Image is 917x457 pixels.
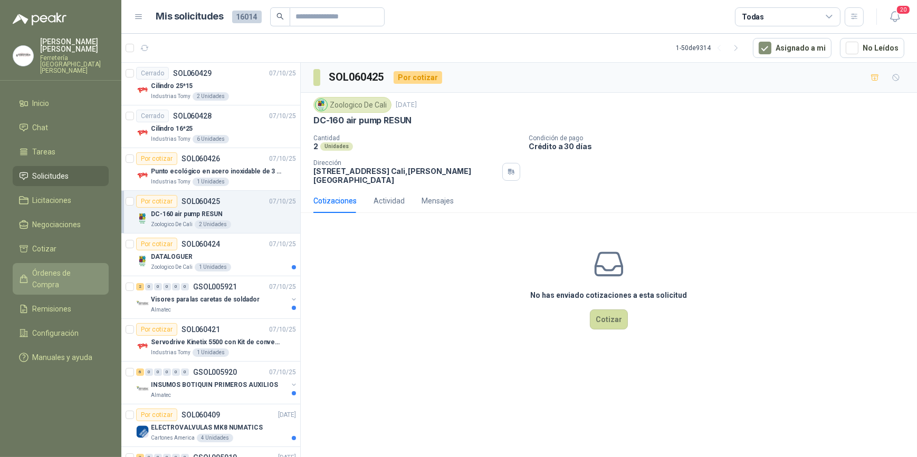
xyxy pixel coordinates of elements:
[13,239,109,259] a: Cotizar
[136,238,177,250] div: Por cotizar
[269,282,296,292] p: 07/10/25
[13,13,66,25] img: Logo peakr
[33,267,99,290] span: Órdenes de Compra
[13,215,109,235] a: Negociaciones
[40,38,109,53] p: [PERSON_NAME] [PERSON_NAME]
[151,423,263,433] p: ELECTROVALVULAS MK8 NUMATICS
[136,255,149,267] img: Company Logo
[182,240,220,248] p: SOL060424
[136,297,149,310] img: Company Logo
[151,348,190,357] p: Industrias Tomy
[33,195,72,206] span: Licitaciones
[136,323,177,336] div: Por cotizar
[136,152,177,165] div: Por cotizar
[136,368,144,376] div: 6
[181,283,189,290] div: 0
[269,239,296,249] p: 07/10/25
[197,434,233,442] div: 4 Unidades
[269,69,296,79] p: 07/10/25
[313,134,520,142] p: Cantidad
[313,167,498,184] p: [STREET_ADDRESS] Cali , [PERSON_NAME][GEOGRAPHIC_DATA]
[121,319,300,362] a: Por cotizarSOL06042107/10/25 Company LogoServodrive Kinetix 5500 con Kit de conversión y filtro (...
[840,38,904,58] button: No Leídos
[193,92,229,101] div: 2 Unidades
[33,219,81,230] span: Negociaciones
[329,69,385,85] h3: SOL060425
[121,404,300,447] a: Por cotizarSOL060409[DATE] Company LogoELECTROVALVULAS MK8 NUMATICSCartones America4 Unidades
[173,70,212,77] p: SOL060429
[313,195,357,207] div: Cotizaciones
[136,340,149,353] img: Company Logo
[320,142,353,151] div: Unidades
[136,409,177,421] div: Por cotizar
[136,195,177,208] div: Por cotizar
[151,92,190,101] p: Industrias Tomy
[33,243,57,255] span: Cotizar
[316,99,327,111] img: Company Logo
[193,135,229,143] div: 6 Unidades
[396,100,417,110] p: [DATE]
[136,283,144,290] div: 2
[182,155,220,162] p: SOL060426
[182,198,220,205] p: SOL060425
[753,38,832,58] button: Asignado a mi
[151,434,195,442] p: Cartones America
[181,368,189,376] div: 0
[13,299,109,319] a: Remisiones
[33,146,56,158] span: Tareas
[154,368,162,376] div: 0
[278,410,296,420] p: [DATE]
[33,98,50,109] span: Inicio
[394,71,442,84] div: Por cotizar
[151,380,278,390] p: INSUMOS BOTIQUIN PRIMEROS AUXILIOS
[13,142,109,162] a: Tareas
[269,111,296,121] p: 07/10/25
[885,7,904,26] button: 20
[151,391,171,400] p: Almatec
[163,283,171,290] div: 0
[33,170,69,182] span: Solicitudes
[313,159,498,167] p: Dirección
[269,154,296,164] p: 07/10/25
[13,190,109,210] a: Licitaciones
[33,303,72,315] span: Remisiones
[33,352,93,363] span: Manuales y ayuda
[145,283,153,290] div: 0
[193,178,229,186] div: 1 Unidades
[151,178,190,186] p: Industrias Tomy
[232,11,262,23] span: 16014
[163,368,171,376] div: 0
[156,9,224,24] h1: Mis solicitudes
[151,124,193,134] p: Cilindro 16*25
[195,220,231,229] div: 2 Unidades
[13,323,109,343] a: Configuración
[151,337,282,347] p: Servodrive Kinetix 5500 con Kit de conversión y filtro (Ref 41350505)
[182,326,220,333] p: SOL060421
[193,283,237,290] p: GSOL005921
[121,148,300,191] a: Por cotizarSOL06042607/10/25 Company LogoPunto ecológico en acero inoxidable de 3 puestos, con ca...
[151,81,193,91] p: Cilindro 25*15
[151,306,171,314] p: Almatec
[13,118,109,138] a: Chat
[151,295,260,305] p: Visores para las caretas de soldador
[151,209,222,219] p: DC-160 air pump RESUN
[269,325,296,335] p: 07/10/25
[173,112,212,120] p: SOL060428
[121,105,300,148] a: CerradoSOL06042807/10/25 Company LogoCilindro 16*25Industrias Tomy6 Unidades
[151,167,282,177] p: Punto ecológico en acero inoxidable de 3 puestos, con capacidad para 53 Litros por cada división.
[121,191,300,234] a: Por cotizarSOL06042507/10/25 Company LogoDC-160 air pump RESUNZoologico De Cali2 Unidades
[531,289,687,301] h3: No has enviado cotizaciones a esta solicitud
[13,46,33,66] img: Company Logo
[676,40,744,56] div: 1 - 50 de 9314
[313,142,318,151] p: 2
[590,309,628,329] button: Cotizar
[151,220,193,229] p: Zoologico De Cali
[136,425,149,438] img: Company Logo
[13,347,109,367] a: Manuales y ayuda
[151,135,190,143] p: Industrias Tomy
[269,197,296,207] p: 07/10/25
[193,348,229,357] div: 1 Unidades
[172,368,180,376] div: 0
[193,368,237,376] p: GSOL005920
[529,142,913,151] p: Crédito a 30 días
